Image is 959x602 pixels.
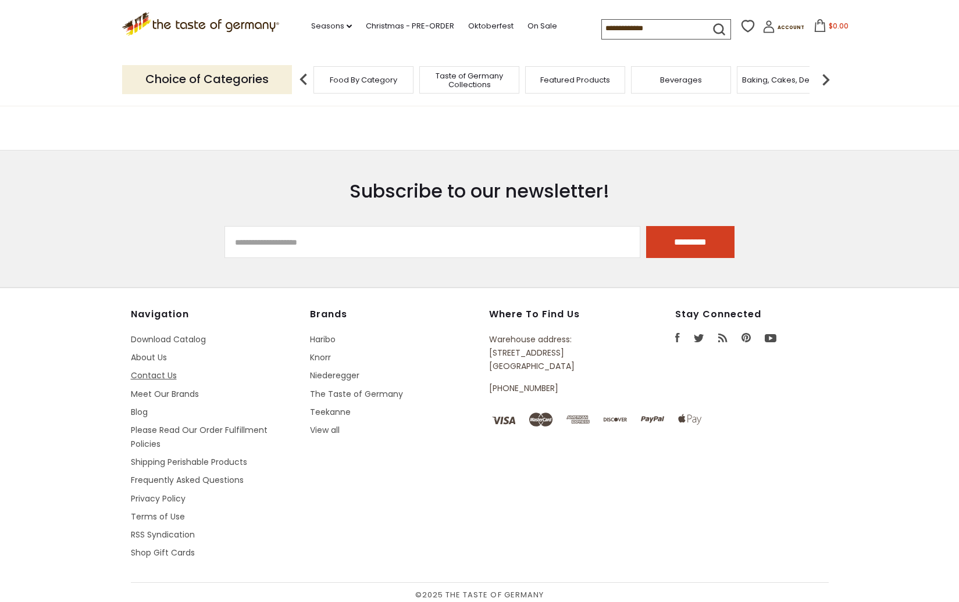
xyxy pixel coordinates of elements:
[292,68,315,91] img: previous arrow
[224,180,735,203] h3: Subscribe to our newsletter!
[131,309,298,320] h4: Navigation
[807,19,856,37] button: $0.00
[489,382,622,395] p: [PHONE_NUMBER]
[310,406,351,418] a: Teekanne
[131,406,148,418] a: Blog
[762,20,804,37] a: Account
[131,589,829,601] span: © 2025 The Taste of Germany
[675,309,829,320] h4: Stay Connected
[131,493,186,504] a: Privacy Policy
[131,529,195,540] a: RSS Syndication
[742,76,832,84] a: Baking, Cakes, Desserts
[778,24,804,31] span: Account
[310,424,340,436] a: View all
[131,456,247,468] a: Shipping Perishable Products
[660,76,702,84] a: Beverages
[489,309,622,320] h4: Where to find us
[310,352,331,363] a: Knorr
[310,370,359,381] a: Niederegger
[131,424,268,449] a: Please Read Our Order Fulfillment Policies
[489,333,622,374] p: Warehouse address: [STREET_ADDRESS] [GEOGRAPHIC_DATA]
[527,20,557,33] a: On Sale
[131,511,185,522] a: Terms of Use
[540,76,610,84] a: Featured Products
[814,68,837,91] img: next arrow
[310,388,403,400] a: The Taste of Germany
[131,370,177,381] a: Contact Us
[468,20,514,33] a: Oktoberfest
[311,20,352,33] a: Seasons
[829,21,849,31] span: $0.00
[131,352,167,363] a: About Us
[131,547,195,558] a: Shop Gift Cards
[131,334,206,345] a: Download Catalog
[330,76,397,84] a: Food By Category
[366,20,454,33] a: Christmas - PRE-ORDER
[310,334,336,345] a: Haribo
[131,388,199,400] a: Meet Our Brands
[122,65,292,94] p: Choice of Categories
[310,309,477,320] h4: Brands
[131,474,244,486] a: Frequently Asked Questions
[423,71,516,89] a: Taste of Germany Collections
